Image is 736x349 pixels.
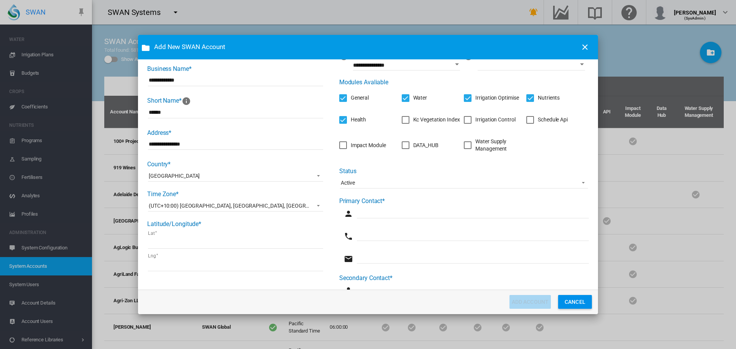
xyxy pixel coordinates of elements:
[344,209,353,218] md-icon: icon-account
[147,129,171,136] label: Address*
[149,173,200,179] div: [GEOGRAPHIC_DATA]
[464,138,526,153] md-checkbox: Water Supply Management
[509,295,551,309] button: ADD ACCOUNT
[475,138,526,153] div: Water Supply Management
[339,94,369,102] md-checkbox: General
[402,141,439,149] md-checkbox: DATA_HUB
[351,116,366,124] div: Health
[577,39,593,55] button: icon-close
[450,57,464,71] button: Open calendar
[413,116,460,124] div: Kc Vegetation Index
[138,35,598,314] md-dialog: Company Name* ...
[154,43,575,52] span: Add New SWAN Account
[538,116,568,124] div: Schedule Api
[402,116,460,124] md-checkbox: Kc Vegetation Index
[464,94,519,102] md-checkbox: Irrigation Optimise
[344,254,353,264] md-icon: icon-email
[147,220,201,228] label: Latitude/Longitude*
[413,142,439,149] div: DATA_HUB
[575,57,589,71] button: Open calendar
[147,161,171,168] label: Country*
[141,43,150,52] md-icon: icon-folder
[344,232,353,241] md-icon: icon-phone
[339,274,393,282] label: Secondary Contact*
[339,167,356,175] label: Status
[526,116,568,124] md-checkbox: Schedule Api
[475,94,519,102] div: Irrigation Optimise
[341,180,355,186] div: Active
[580,43,590,52] md-icon: icon-close
[339,116,366,124] md-checkbox: Health
[147,190,179,198] label: Time Zone*
[402,94,427,102] md-checkbox: Water
[351,94,369,102] div: General
[339,197,385,205] label: Primary Contact*
[464,116,515,124] md-checkbox: Irrigation Control
[147,65,192,72] label: Business Name*
[413,94,427,102] div: Water
[475,116,515,124] div: Irrigation Control
[344,286,353,295] md-icon: icon-account
[526,94,560,102] md-checkbox: Nutrients
[339,79,388,86] label: Modules Avaliable
[558,295,592,309] button: CANCEL
[339,141,386,149] md-checkbox: Impact Module
[147,97,191,104] label: Short Name*
[538,94,560,102] div: Nutrients
[351,142,386,149] div: Impact Module
[149,203,337,209] div: (UTC+10:00) [GEOGRAPHIC_DATA], [GEOGRAPHIC_DATA], [GEOGRAPHIC_DATA]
